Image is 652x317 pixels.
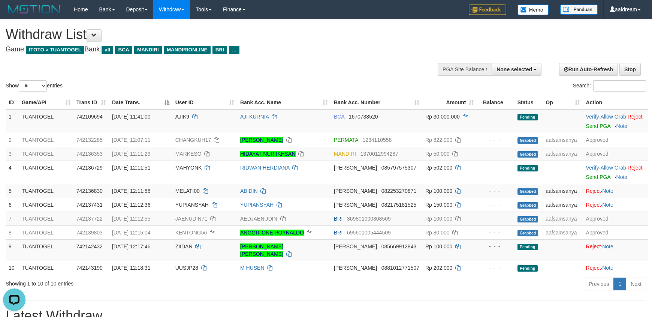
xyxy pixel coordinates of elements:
[543,198,583,212] td: aafsamsanya
[381,243,416,249] span: Copy 085669912843 to clipboard
[543,96,583,110] th: Op: activate to sort column ascending
[584,278,614,290] a: Previous
[175,114,189,120] span: AJIK9
[425,114,460,120] span: Rp 30.000.000
[425,165,452,171] span: Rp 502.000
[492,63,541,76] button: None selected
[240,165,290,171] a: RIDWAN HERDIANA
[425,202,452,208] span: Rp 150.000
[76,165,103,171] span: 742136729
[543,133,583,147] td: aafsamsanya
[112,114,150,120] span: [DATE] 11:41:00
[517,230,538,236] span: Grabbed
[112,216,150,222] span: [DATE] 12:12:55
[334,265,377,271] span: [PERSON_NAME]
[613,278,626,290] a: 1
[331,96,422,110] th: Bank Acc. Number: activate to sort column ascending
[19,96,73,110] th: Game/API: activate to sort column ascending
[134,46,162,54] span: MANDIRI
[19,225,73,239] td: TUANTOGEL
[6,110,19,133] td: 1
[6,161,19,184] td: 4
[6,133,19,147] td: 2
[559,63,618,76] a: Run Auto-Refresh
[175,165,202,171] span: MAHYONK
[583,133,648,147] td: Approved
[480,243,511,250] div: - - -
[347,230,391,236] span: Copy 695601005444509 to clipboard
[6,80,63,92] label: Show entries
[602,202,613,208] a: Note
[381,188,416,194] span: Copy 082253270871 to clipboard
[425,243,452,249] span: Rp 100.000
[586,188,601,194] a: Reject
[480,264,511,272] div: - - -
[543,225,583,239] td: aafsamsanya
[517,202,538,209] span: Grabbed
[480,113,511,120] div: - - -
[517,151,538,158] span: Grabbed
[175,137,211,143] span: CHANGKUH17
[19,133,73,147] td: TUANTOGEL
[6,198,19,212] td: 6
[6,261,19,275] td: 10
[6,27,427,42] h1: Withdraw List
[583,198,648,212] td: ·
[601,114,628,120] span: ·
[19,110,73,133] td: TUANTOGEL
[19,261,73,275] td: TUANTOGEL
[334,165,377,171] span: [PERSON_NAME]
[477,96,514,110] th: Balance
[175,265,198,271] span: UUSJP28
[240,243,283,257] a: [PERSON_NAME] [PERSON_NAME]
[3,3,25,26] button: Open LiveChat chat widget
[602,265,613,271] a: Note
[628,114,643,120] a: Reject
[240,216,277,222] a: AEDJAENUDIN
[517,5,549,15] img: Button%20Memo.svg
[583,239,648,261] td: ·
[593,80,646,92] input: Search:
[517,137,538,144] span: Grabbed
[480,150,511,158] div: - - -
[6,184,19,198] td: 5
[175,151,202,157] span: MARKESO
[560,5,598,15] img: panduan.png
[496,66,532,72] span: None selected
[112,188,150,194] span: [DATE] 12:11:58
[586,165,599,171] a: Verify
[543,147,583,161] td: aafsamsanya
[517,244,538,250] span: Pending
[334,230,342,236] span: BRI
[586,123,610,129] a: Send PGA
[115,46,132,54] span: BCA
[175,230,207,236] span: KENTONG56
[517,114,538,120] span: Pending
[6,4,63,15] img: MOTION_logo.png
[601,165,626,171] a: Allow Grab
[480,187,511,195] div: - - -
[19,198,73,212] td: TUANTOGEL
[628,165,643,171] a: Reject
[425,265,452,271] span: Rp 202.000
[334,216,342,222] span: BRI
[76,202,103,208] span: 742137431
[425,151,450,157] span: Rp 50.000
[19,80,47,92] select: Showentries
[240,188,258,194] a: ABIDIN
[381,202,416,208] span: Copy 082175181525 to clipboard
[334,243,377,249] span: [PERSON_NAME]
[6,46,427,53] h4: Game: Bank:
[240,230,304,236] a: ANGGIT ONE ROYNALDO
[6,212,19,225] td: 7
[362,137,392,143] span: Copy 1234110558 to clipboard
[76,230,103,236] span: 742139803
[175,202,209,208] span: YUPIANSYAH
[19,147,73,161] td: TUANTOGEL
[6,147,19,161] td: 3
[381,165,416,171] span: Copy 085797575307 to clipboard
[73,96,109,110] th: Trans ID: activate to sort column ascending
[240,151,296,157] a: HIDAYAT NUR IKHSAN
[102,46,113,54] span: all
[112,202,150,208] span: [DATE] 12:12:36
